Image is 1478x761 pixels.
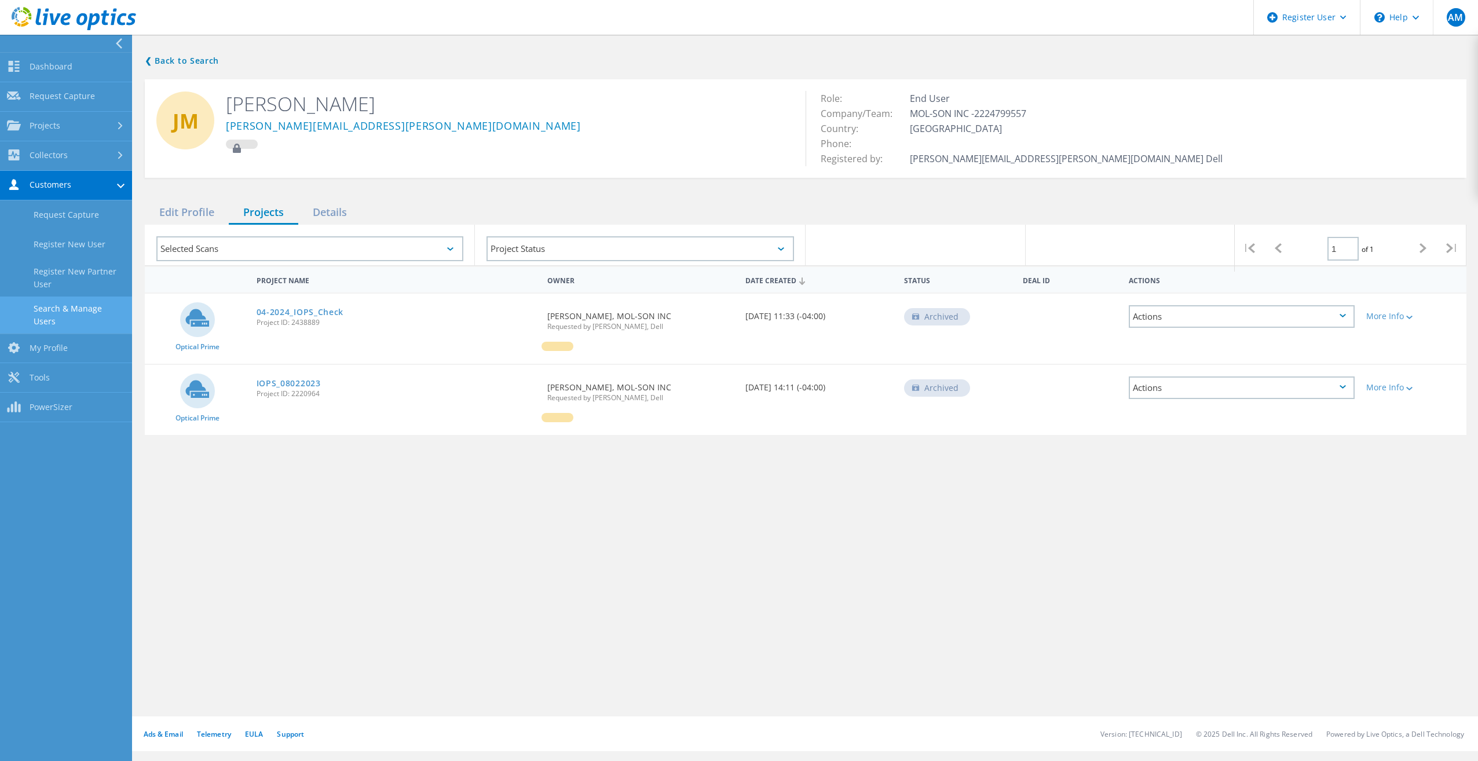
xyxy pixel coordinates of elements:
[1196,729,1312,739] li: © 2025 Dell Inc. All Rights Reserved
[1366,312,1461,320] div: More Info
[229,201,298,225] div: Projects
[740,294,898,332] div: [DATE] 11:33 (-04:00)
[740,269,898,291] div: Date Created
[226,120,581,133] a: [PERSON_NAME][EMAIL_ADDRESS][PERSON_NAME][DOMAIN_NAME]
[1017,269,1123,290] div: Deal Id
[12,24,136,32] a: Live Optics Dashboard
[245,729,263,739] a: EULA
[1448,13,1463,22] span: AM
[298,201,361,225] div: Details
[277,729,304,739] a: Support
[821,107,904,120] span: Company/Team:
[226,91,788,116] h2: [PERSON_NAME]
[1129,305,1355,328] div: Actions
[1123,269,1361,290] div: Actions
[898,269,1017,290] div: Status
[175,415,219,422] span: Optical Prime
[821,152,894,165] span: Registered by:
[145,201,229,225] div: Edit Profile
[257,308,344,316] a: 04-2024_IOPS_Check
[1326,729,1464,739] li: Powered by Live Optics, a Dell Technology
[821,122,870,135] span: Country:
[1235,225,1264,272] div: |
[197,729,231,739] a: Telemetry
[904,379,970,397] div: Archived
[1437,225,1466,272] div: |
[547,323,734,330] span: Requested by [PERSON_NAME], Dell
[145,54,219,68] a: Back to search
[542,269,740,290] div: Owner
[144,729,183,739] a: Ads & Email
[904,308,970,325] div: Archived
[257,390,536,397] span: Project ID: 2220964
[821,137,863,150] span: Phone:
[1366,383,1461,392] div: More Info
[910,107,1038,120] span: MOL-SON INC -2224799557
[173,111,199,131] span: JM
[547,394,734,401] span: Requested by [PERSON_NAME], Dell
[175,343,219,350] span: Optical Prime
[156,236,463,261] div: Selected Scans
[1100,729,1182,739] li: Version: [TECHNICAL_ID]
[257,379,321,387] a: IOPS_08022023
[907,151,1225,166] td: [PERSON_NAME][EMAIL_ADDRESS][PERSON_NAME][DOMAIN_NAME] Dell
[907,91,1225,106] td: End User
[542,365,740,413] div: [PERSON_NAME], MOL-SON INC
[257,319,536,326] span: Project ID: 2438889
[1129,376,1355,399] div: Actions
[542,294,740,342] div: [PERSON_NAME], MOL-SON INC
[1374,12,1385,23] svg: \n
[1362,244,1374,254] span: of 1
[486,236,793,261] div: Project Status
[740,365,898,403] div: [DATE] 14:11 (-04:00)
[251,269,542,290] div: Project Name
[907,121,1225,136] td: [GEOGRAPHIC_DATA]
[821,92,854,105] span: Role:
